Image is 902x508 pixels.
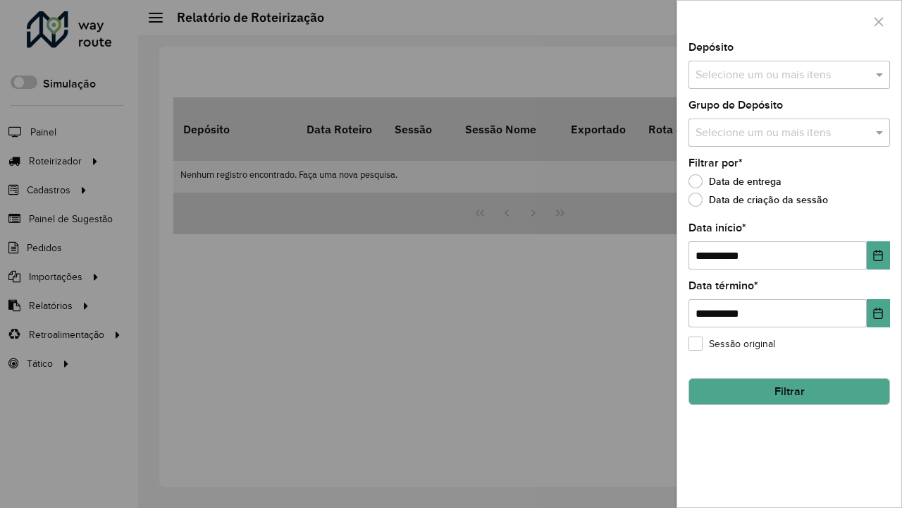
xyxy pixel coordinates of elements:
[688,219,746,236] label: Data início
[688,193,828,207] label: Data de criação da sessão
[867,299,890,327] button: Choose Date
[688,174,781,188] label: Data de entrega
[688,277,758,294] label: Data término
[688,378,890,405] button: Filtrar
[867,241,890,270] button: Choose Date
[688,337,775,351] label: Sessão original
[688,97,783,114] label: Grupo de Depósito
[688,39,734,56] label: Depósito
[688,155,743,171] label: Filtrar por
